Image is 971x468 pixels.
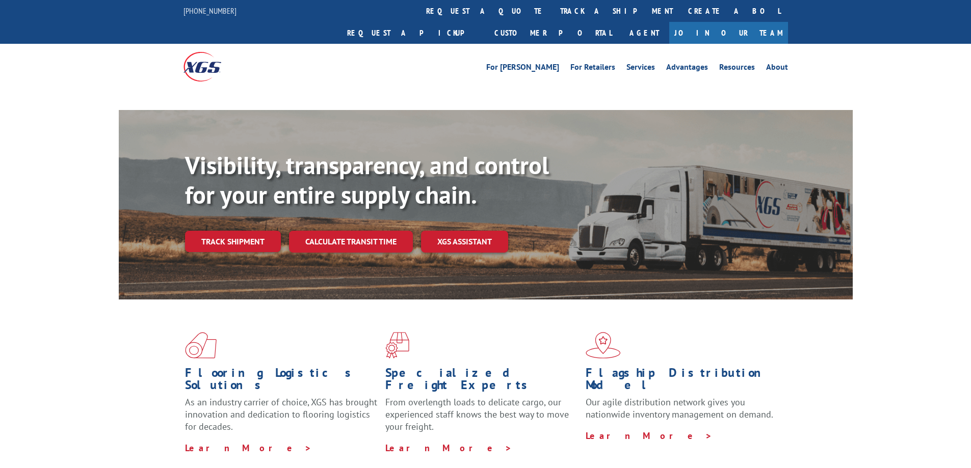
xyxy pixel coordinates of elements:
[586,430,713,442] a: Learn More >
[185,332,217,359] img: xgs-icon-total-supply-chain-intelligence-red
[586,396,773,420] span: Our agile distribution network gives you nationwide inventory management on demand.
[385,367,578,396] h1: Specialized Freight Experts
[385,442,512,454] a: Learn More >
[385,396,578,442] p: From overlength loads to delicate cargo, our experienced staff knows the best way to move your fr...
[289,231,413,253] a: Calculate transit time
[185,396,377,432] span: As an industry carrier of choice, XGS has brought innovation and dedication to flooring logistics...
[766,63,788,74] a: About
[570,63,615,74] a: For Retailers
[619,22,669,44] a: Agent
[185,149,549,210] b: Visibility, transparency, and control for your entire supply chain.
[339,22,487,44] a: Request a pickup
[719,63,755,74] a: Resources
[185,442,312,454] a: Learn More >
[183,6,237,16] a: [PHONE_NUMBER]
[586,367,778,396] h1: Flagship Distribution Model
[586,332,621,359] img: xgs-icon-flagship-distribution-model-red
[185,231,281,252] a: Track shipment
[669,22,788,44] a: Join Our Team
[487,22,619,44] a: Customer Portal
[185,367,378,396] h1: Flooring Logistics Solutions
[666,63,708,74] a: Advantages
[626,63,655,74] a: Services
[421,231,508,253] a: XGS ASSISTANT
[385,332,409,359] img: xgs-icon-focused-on-flooring-red
[486,63,559,74] a: For [PERSON_NAME]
